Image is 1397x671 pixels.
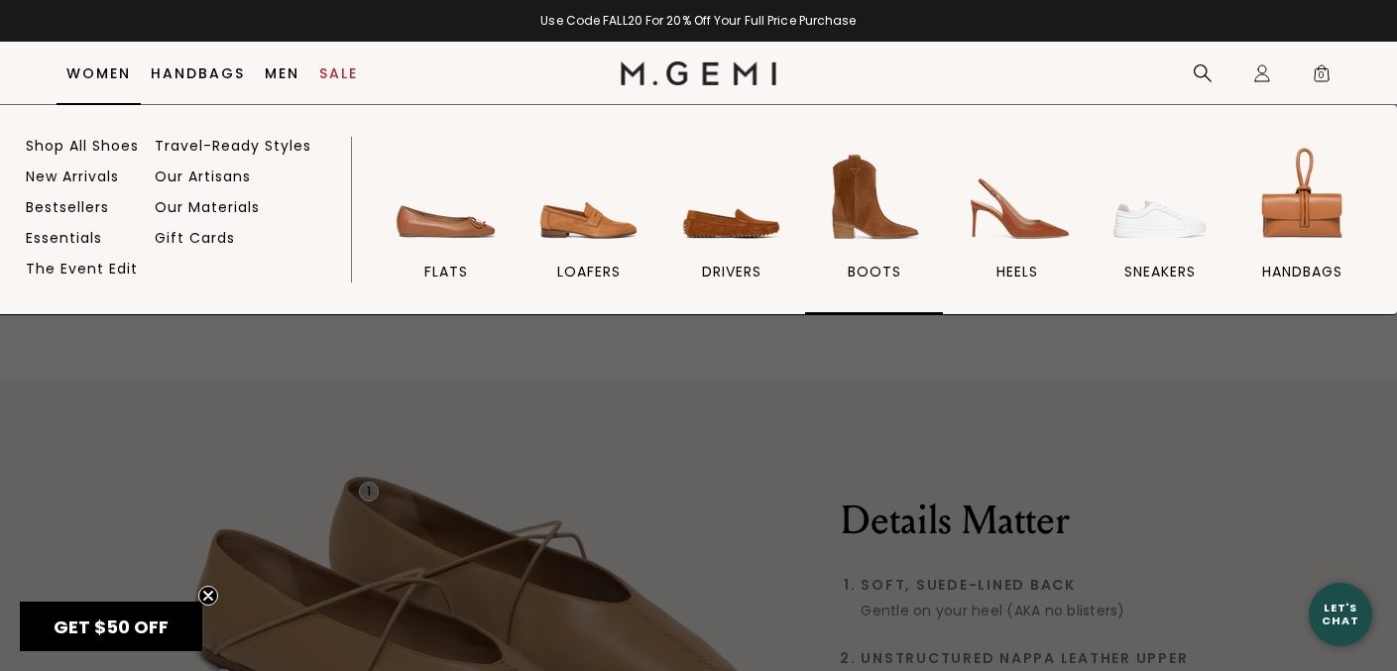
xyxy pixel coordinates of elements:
a: Men [265,65,299,81]
a: drivers [662,142,800,314]
a: handbags [1233,142,1371,314]
a: Our Materials [155,198,260,216]
a: heels [948,142,1086,314]
a: Travel-Ready Styles [155,137,311,155]
span: GET $50 OFF [54,615,169,639]
a: Bestsellers [26,198,109,216]
a: Women [66,65,131,81]
button: Close teaser [198,586,218,606]
a: sneakers [1091,142,1228,314]
img: sneakers [1105,142,1216,253]
a: flats [377,142,515,314]
a: The Event Edit [26,260,138,278]
img: BOOTS [819,142,930,253]
img: M.Gemi [621,61,776,85]
a: New Arrivals [26,168,119,185]
span: heels [996,263,1038,280]
a: Handbags [151,65,245,81]
a: loafers [520,142,657,314]
span: BOOTS [848,263,901,280]
a: Our Artisans [155,168,251,185]
a: Essentials [26,229,102,247]
img: handbags [1247,142,1358,253]
span: flats [424,263,468,280]
span: sneakers [1124,263,1196,280]
a: Shop All Shoes [26,137,139,155]
img: heels [962,142,1073,253]
span: 0 [1312,67,1332,87]
div: GET $50 OFFClose teaser [20,602,202,651]
div: Let's Chat [1309,602,1372,626]
img: drivers [676,142,787,253]
span: handbags [1262,263,1342,280]
a: Sale [319,65,358,81]
a: BOOTS [805,142,943,314]
span: loafers [557,263,621,280]
a: Gift Cards [155,229,235,247]
img: flats [391,142,502,253]
span: drivers [702,263,761,280]
img: loafers [533,142,644,253]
